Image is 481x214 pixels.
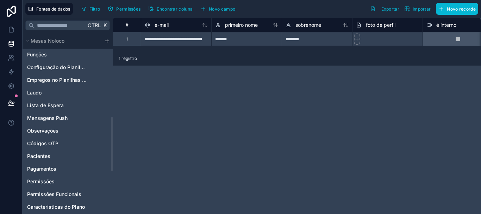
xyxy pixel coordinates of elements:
font: 1 registro [119,56,137,61]
font: Pacientes [27,153,50,159]
a: Permissões [27,178,87,185]
font: Laudo [27,90,42,96]
font: Permissões [116,6,140,12]
button: Mesas Noloco [24,36,101,46]
a: Novo recorde [433,3,478,15]
font: Fontes de dados [36,6,70,12]
font: Pagamentos [27,166,56,172]
font: Características do Plano [27,204,85,210]
font: Ctrl [88,22,101,29]
font: Filtro [89,6,100,12]
font: Encontrar coluna [157,6,193,12]
div: Permissões [24,176,111,187]
div: Códigos OTP [24,138,111,149]
font: Lista de Espera [27,102,64,108]
a: Pacientes [27,153,87,160]
font: é interno [436,22,456,28]
div: Configuração do Planilhas Google [24,62,111,73]
div: Laudo [24,87,111,98]
div: Características do Plano [24,201,111,213]
font: Permissões Funcionais [27,191,81,197]
div: Empregos no Planilhas Google [24,74,111,86]
button: Novo recorde [436,3,478,15]
font: foto de perfil [366,22,395,28]
div: Mensagens Push [24,112,111,124]
font: Códigos OTP [27,140,58,146]
a: Códigos OTP [27,140,87,147]
a: Lista de Espera [27,102,87,109]
button: Filtro [79,4,103,14]
font: Novo campo [209,6,235,12]
a: Características do Plano [27,203,87,210]
a: Empregos no Planilhas Google [27,77,87,84]
a: Mensagens Push [27,115,87,122]
button: Permissões [105,4,143,14]
div: Permissões Funcionais [24,189,111,200]
font: Permissões [27,178,55,184]
div: Pagamentos [24,163,111,175]
font: Observações [27,128,58,134]
div: Lista de Espera [24,100,111,111]
a: Permissões Funcionais [27,191,87,198]
button: Importar [402,3,433,15]
a: Configuração do Planilhas Google [27,64,87,71]
a: Permissões [105,4,146,14]
a: Funções [27,51,87,58]
div: Pacientes [24,151,111,162]
button: Exportar [368,3,402,15]
font: Empregos no Planilhas Google [27,77,99,83]
font: sobrenome [295,22,321,28]
button: Fontes de dados [25,3,73,15]
font: 1 [126,36,128,42]
font: Configuração do Planilhas Google [27,64,107,70]
a: Observações [27,127,87,134]
font: Mesas Noloco [31,38,64,44]
div: Observações [24,125,111,136]
font: K [104,22,107,29]
a: Laudo [27,89,87,96]
div: Funções [24,49,111,60]
button: Encontrar coluna [146,4,195,14]
font: primeiro nome [225,22,258,28]
a: Pagamentos [27,165,87,172]
font: Exportar [381,6,399,12]
font: # [126,22,129,27]
font: Funções [27,51,47,57]
font: e-mail [155,22,169,28]
font: Mensagens Push [27,115,68,121]
button: Novo campo [198,4,238,14]
font: Importar [413,6,431,12]
font: Novo recorde [447,6,476,12]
